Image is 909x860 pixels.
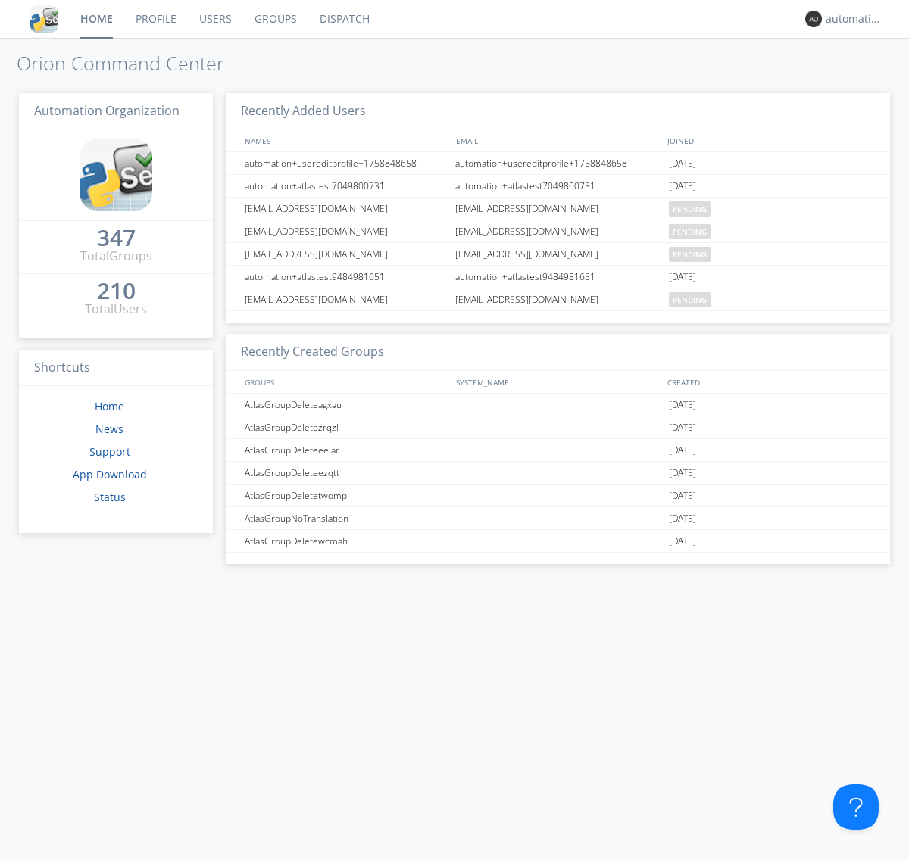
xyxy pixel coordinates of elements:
img: 373638.png [805,11,822,27]
div: automation+atlastest7049800731 [451,175,665,197]
div: AtlasGroupDeletetwomp [241,485,451,506]
div: [EMAIL_ADDRESS][DOMAIN_NAME] [451,220,665,242]
span: pending [669,224,711,239]
a: AtlasGroupDeleteeeiar[DATE] [226,439,890,462]
div: NAMES [241,129,448,151]
div: automation+atlastest9484981651 [241,266,451,288]
a: automation+atlastest9484981651automation+atlastest9484981651[DATE] [226,266,890,288]
div: SYSTEM_NAME [452,371,664,393]
div: [EMAIL_ADDRESS][DOMAIN_NAME] [451,288,665,310]
div: Total Users [85,301,147,318]
span: [DATE] [669,152,696,175]
span: Automation Organization [34,102,180,119]
a: automation+atlastest7049800731automation+atlastest7049800731[DATE] [226,175,890,198]
div: [EMAIL_ADDRESS][DOMAIN_NAME] [241,243,451,265]
iframe: Toggle Customer Support [833,784,879,830]
div: CREATED [664,371,876,393]
a: 210 [97,283,136,301]
h3: Recently Created Groups [226,334,890,371]
div: AtlasGroupDeleteagxau [241,394,451,416]
span: [DATE] [669,416,696,439]
h3: Recently Added Users [226,93,890,130]
a: AtlasGroupNoTranslation[DATE] [226,507,890,530]
span: pending [669,201,711,217]
div: automation+usereditprofile+1758848658 [451,152,665,174]
a: Status [94,490,126,504]
a: [EMAIL_ADDRESS][DOMAIN_NAME][EMAIL_ADDRESS][DOMAIN_NAME]pending [226,198,890,220]
a: News [95,422,123,436]
div: automation+atlastest7049800731 [241,175,451,197]
div: automation+usereditprofile+1758848658 [241,152,451,174]
h3: Shortcuts [19,350,213,387]
span: [DATE] [669,175,696,198]
span: pending [669,247,711,262]
span: [DATE] [669,485,696,507]
span: [DATE] [669,266,696,288]
a: 347 [97,230,136,248]
a: Home [95,399,124,413]
a: App Download [73,467,147,481]
div: GROUPS [241,371,448,393]
a: Support [89,444,130,459]
div: AtlasGroupNoTranslation [241,507,451,529]
a: [EMAIL_ADDRESS][DOMAIN_NAME][EMAIL_ADDRESS][DOMAIN_NAME]pending [226,288,890,311]
div: [EMAIL_ADDRESS][DOMAIN_NAME] [241,288,451,310]
a: automation+usereditprofile+1758848658automation+usereditprofile+1758848658[DATE] [226,152,890,175]
a: AtlasGroupDeletetwomp[DATE] [226,485,890,507]
div: 347 [97,230,136,245]
div: AtlasGroupDeleteezqtt [241,462,451,484]
div: JOINED [664,129,876,151]
a: AtlasGroupDeletewcmah[DATE] [226,530,890,553]
div: [EMAIL_ADDRESS][DOMAIN_NAME] [451,243,665,265]
div: EMAIL [452,129,664,151]
div: [EMAIL_ADDRESS][DOMAIN_NAME] [241,220,451,242]
div: AtlasGroupDeletezrqzl [241,416,451,438]
span: [DATE] [669,462,696,485]
a: [EMAIL_ADDRESS][DOMAIN_NAME][EMAIL_ADDRESS][DOMAIN_NAME]pending [226,220,890,243]
div: AtlasGroupDeleteeeiar [241,439,451,461]
span: pending [669,292,711,307]
span: [DATE] [669,507,696,530]
a: AtlasGroupDeletezrqzl[DATE] [226,416,890,439]
div: [EMAIL_ADDRESS][DOMAIN_NAME] [451,198,665,220]
img: cddb5a64eb264b2086981ab96f4c1ba7 [30,5,58,33]
div: automation+atlastest9484981651 [451,266,665,288]
div: 210 [97,283,136,298]
span: [DATE] [669,439,696,462]
a: AtlasGroupDeleteezqtt[DATE] [226,462,890,485]
img: cddb5a64eb264b2086981ab96f4c1ba7 [80,139,152,211]
div: [EMAIL_ADDRESS][DOMAIN_NAME] [241,198,451,220]
div: Total Groups [80,248,152,265]
div: automation+atlas0017 [826,11,882,26]
span: [DATE] [669,530,696,553]
span: [DATE] [669,394,696,416]
a: [EMAIL_ADDRESS][DOMAIN_NAME][EMAIL_ADDRESS][DOMAIN_NAME]pending [226,243,890,266]
a: AtlasGroupDeleteagxau[DATE] [226,394,890,416]
div: AtlasGroupDeletewcmah [241,530,451,552]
